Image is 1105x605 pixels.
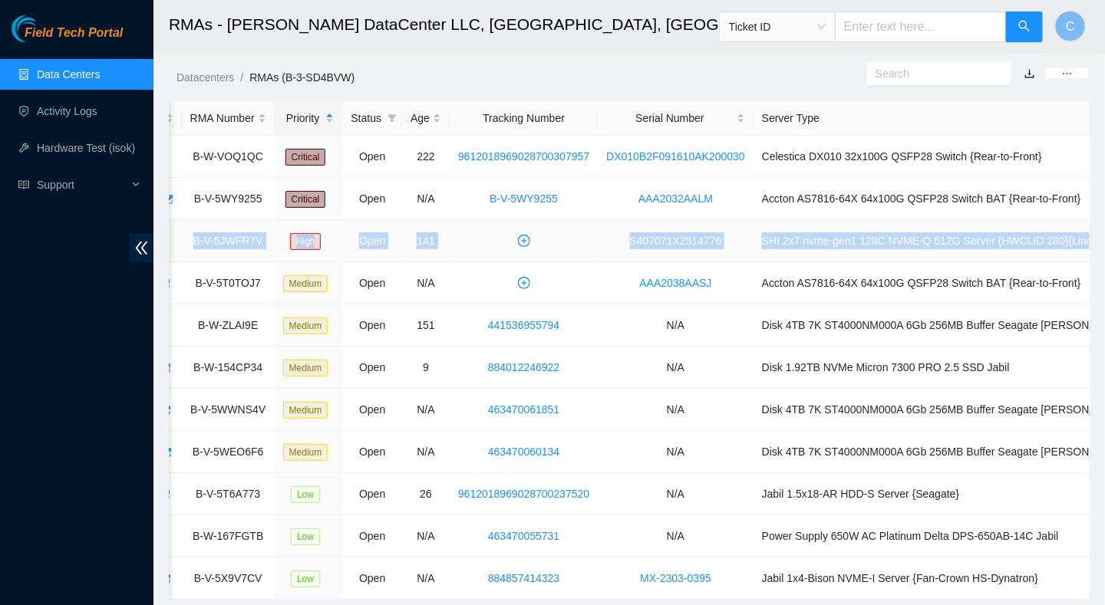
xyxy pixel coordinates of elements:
span: Medium [283,360,328,376]
td: N/A [598,389,754,431]
td: Open [342,262,402,304]
a: 884012246922 [488,361,559,373]
a: B-V-5WY9255 [490,192,558,205]
td: B-W-154CP34 [182,347,275,389]
td: B-V-5T6A773 [182,473,275,515]
td: Open [342,431,402,473]
td: Open [342,557,402,600]
td: Open [342,515,402,557]
td: 222 [402,136,450,178]
td: B-W-ZLAI9E [182,304,275,347]
a: Akamai TechnologiesField Tech Portal [12,28,123,48]
a: 463470061851 [488,403,559,416]
span: Critical [285,191,326,208]
button: download [1013,61,1047,86]
a: Datacenters [176,71,234,84]
a: download [1024,67,1035,80]
span: / [240,71,243,84]
a: 463470055731 [488,530,559,542]
span: Field Tech Portal [25,26,123,41]
a: S407071X2514776 [630,235,722,247]
td: Open [342,136,402,178]
a: AAA2038AASJ [640,277,712,289]
span: read [18,179,29,190]
td: B-W-167FGTB [182,515,275,557]
span: Low [291,570,320,587]
button: plus-circle [512,271,536,295]
td: B-V-5WY9255 [182,178,275,220]
span: Ticket ID [729,15,826,38]
img: Akamai Technologies [12,15,78,42]
span: Low [291,528,320,545]
span: Medium [283,444,328,461]
input: Enter text here... [835,12,1007,42]
span: High [290,233,322,250]
span: Medium [283,402,328,419]
td: Open [342,304,402,347]
span: Low [291,486,320,503]
span: ellipsis [1062,68,1073,79]
input: Search [876,65,991,82]
span: Status [351,110,381,127]
span: double-left [130,234,153,262]
td: N/A [598,515,754,557]
td: B-V-5JWFR7V [182,220,275,262]
span: Critical [285,149,326,166]
td: Open [342,389,402,431]
button: C [1055,11,1086,41]
a: MX-2303-0395 [640,572,711,584]
td: N/A [402,557,450,600]
span: C [1066,17,1075,36]
a: 441536955794 [488,319,559,331]
td: N/A [402,262,450,304]
td: 26 [402,473,450,515]
span: Medium [283,275,328,292]
button: search [1006,12,1043,42]
button: plus-circle [512,229,536,253]
a: RMAs (B-3-SD4BVW) [249,71,355,84]
td: B-V-5WEO6F6 [182,431,275,473]
td: B-V-5X9V7CV [182,557,275,600]
a: 463470060134 [488,446,559,458]
td: N/A [402,178,450,220]
td: N/A [598,347,754,389]
td: Open [342,473,402,515]
td: N/A [402,431,450,473]
a: AAA2032AALM [638,192,713,205]
span: Support [37,169,127,200]
td: N/A [402,389,450,431]
th: Tracking Number [450,101,598,136]
span: plus-circle [513,277,536,289]
td: N/A [402,515,450,557]
a: 9612018969028700307957 [458,150,589,163]
td: B-V-5T0TOJ7 [182,262,275,304]
a: 884857414323 [488,572,559,584]
a: Activity Logs [37,105,97,117]
a: Data Centers [37,68,100,81]
td: 9 [402,347,450,389]
td: Open [342,347,402,389]
a: DX010B2F091610AK200030 [606,150,745,163]
a: 9612018969028700237520 [458,488,589,500]
span: filter [388,113,397,123]
td: Open [342,178,402,220]
span: filter [384,107,400,130]
td: 141 [402,220,450,262]
span: plus-circle [513,235,536,247]
td: 151 [402,304,450,347]
td: N/A [598,304,754,347]
a: Hardware Test (isok) [37,142,135,154]
td: B-W-VOQ1QC [182,136,275,178]
td: Open [342,220,402,262]
span: search [1018,20,1031,35]
td: B-V-5WWNS4V [182,389,275,431]
td: N/A [598,473,754,515]
span: Medium [283,317,328,334]
td: N/A [598,431,754,473]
